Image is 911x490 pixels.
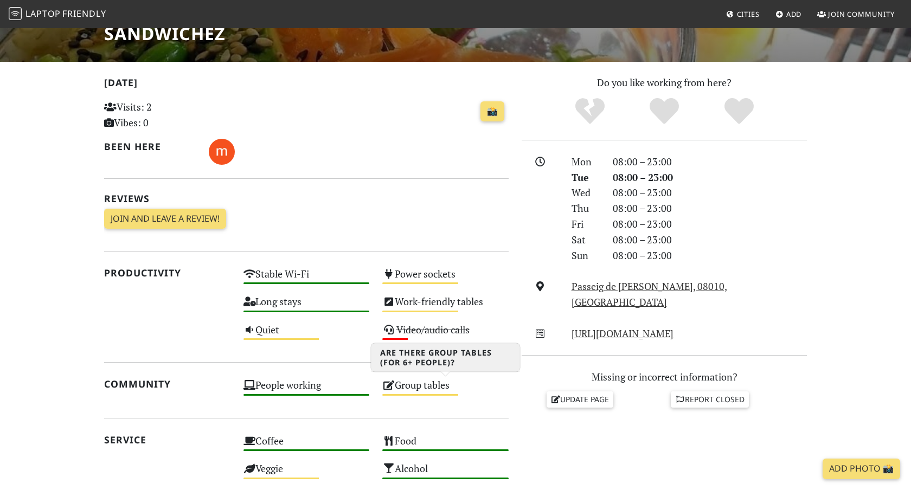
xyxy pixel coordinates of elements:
span: Join Community [828,9,895,19]
span: Friendly [62,8,106,20]
div: Sat [565,232,606,248]
div: Stable Wi-Fi [237,265,376,293]
span: Cities [737,9,760,19]
div: Yes [627,96,702,126]
h2: Community [104,378,230,390]
a: Join Community [813,4,899,24]
h1: SandwiChez [104,23,244,44]
a: Update page [547,391,614,408]
h2: Reviews [104,193,509,204]
h2: [DATE] [104,77,509,93]
div: Long stays [237,293,376,320]
p: Missing or incorrect information? [522,369,807,385]
p: Do you like working from here? [522,75,807,91]
div: Mon [565,154,606,170]
div: Group tables [376,376,515,404]
span: mondworker . [209,144,235,157]
div: Veggie [237,460,376,487]
div: People working [237,376,376,404]
a: Cities [722,4,764,24]
div: 08:00 – 23:00 [606,154,813,170]
h3: Are there group tables (for 6+ people)? [371,344,520,372]
div: 08:00 – 23:00 [606,248,813,263]
div: 08:00 – 23:00 [606,201,813,216]
div: Wed [565,185,606,201]
h2: Service [104,434,230,446]
div: Alcohol [376,460,515,487]
img: 1610-mondworker.jpg [209,139,235,165]
span: Laptop [25,8,61,20]
div: 08:00 – 23:00 [606,170,813,185]
a: LaptopFriendly LaptopFriendly [9,5,106,24]
img: LaptopFriendly [9,7,22,20]
span: Add [786,9,802,19]
div: Coffee [237,432,376,460]
div: Sun [565,248,606,263]
a: Passeig de [PERSON_NAME], 08010, [GEOGRAPHIC_DATA] [572,280,727,308]
div: Tue [565,170,606,185]
div: 08:00 – 23:00 [606,185,813,201]
h2: Productivity [104,267,230,279]
a: [URL][DOMAIN_NAME] [572,327,673,340]
div: Work-friendly tables [376,293,515,320]
div: Fri [565,216,606,232]
a: 📸 [480,101,504,122]
div: Quiet [237,321,376,349]
div: Power sockets [376,265,515,293]
div: 08:00 – 23:00 [606,216,813,232]
div: No [553,96,627,126]
div: Definitely! [702,96,777,126]
a: Join and leave a review! [104,209,226,229]
s: Video/audio calls [396,323,470,336]
div: Food [376,432,515,460]
a: Report closed [671,391,749,408]
div: 08:00 – 23:00 [606,232,813,248]
p: Visits: 2 Vibes: 0 [104,99,230,131]
div: Thu [565,201,606,216]
a: Add [771,4,806,24]
h2: Been here [104,141,196,152]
